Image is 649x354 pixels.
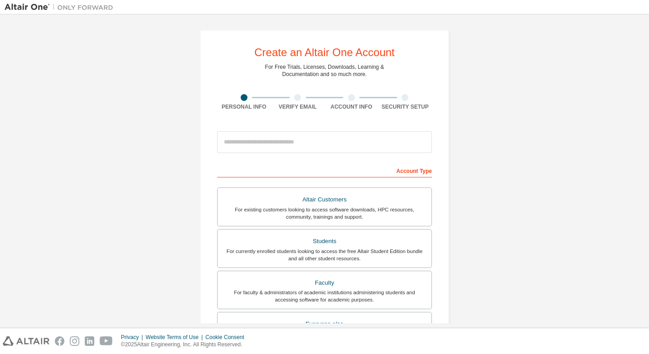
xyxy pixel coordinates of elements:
div: Students [223,235,426,248]
img: linkedin.svg [85,336,94,346]
div: Account Type [217,163,432,177]
div: Create an Altair One Account [254,47,395,58]
div: Faculty [223,277,426,289]
div: Website Terms of Use [145,334,205,341]
img: Altair One [5,3,118,12]
div: Altair Customers [223,193,426,206]
div: For existing customers looking to access software downloads, HPC resources, community, trainings ... [223,206,426,220]
img: youtube.svg [100,336,113,346]
p: © 2025 Altair Engineering, Inc. All Rights Reserved. [121,341,250,349]
div: Privacy [121,334,145,341]
div: For Free Trials, Licenses, Downloads, Learning & Documentation and so much more. [265,63,384,78]
div: For faculty & administrators of academic institutions administering students and accessing softwa... [223,289,426,303]
div: Account Info [324,103,378,110]
div: Cookie Consent [205,334,249,341]
img: altair_logo.svg [3,336,49,346]
div: For currently enrolled students looking to access the free Altair Student Edition bundle and all ... [223,248,426,262]
img: facebook.svg [55,336,64,346]
div: Security Setup [378,103,432,110]
div: Personal Info [217,103,271,110]
img: instagram.svg [70,336,79,346]
div: Everyone else [223,318,426,330]
div: Verify Email [271,103,325,110]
